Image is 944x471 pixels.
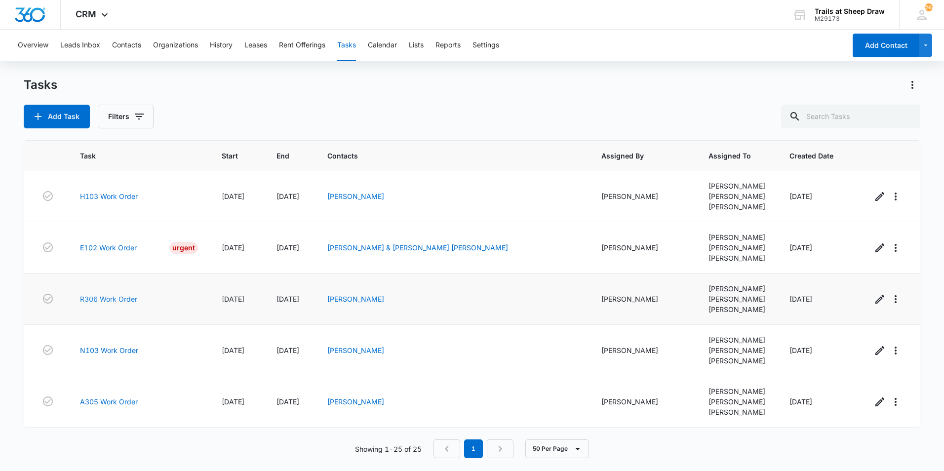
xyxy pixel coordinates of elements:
[708,232,766,242] div: [PERSON_NAME]
[169,242,198,254] div: Urgent
[222,151,238,161] span: Start
[80,396,138,407] a: A305 Work Order
[18,30,48,61] button: Overview
[279,30,325,61] button: Rent Offerings
[708,386,766,396] div: [PERSON_NAME]
[60,30,100,61] button: Leads Inbox
[708,201,766,212] div: [PERSON_NAME]
[708,355,766,366] div: [PERSON_NAME]
[708,294,766,304] div: [PERSON_NAME]
[601,345,685,355] div: [PERSON_NAME]
[222,397,244,406] span: [DATE]
[276,151,290,161] span: End
[409,30,424,61] button: Lists
[708,407,766,417] div: [PERSON_NAME]
[337,30,356,61] button: Tasks
[601,242,685,253] div: [PERSON_NAME]
[327,346,384,354] a: [PERSON_NAME]
[327,397,384,406] a: [PERSON_NAME]
[244,30,267,61] button: Leases
[80,151,184,161] span: Task
[905,77,920,93] button: Actions
[925,3,933,11] span: 264
[276,346,299,354] span: [DATE]
[327,243,508,252] a: [PERSON_NAME] & [PERSON_NAME] [PERSON_NAME]
[464,439,483,458] em: 1
[708,335,766,345] div: [PERSON_NAME]
[789,346,812,354] span: [DATE]
[708,283,766,294] div: [PERSON_NAME]
[601,396,685,407] div: [PERSON_NAME]
[781,105,920,128] input: Search Tasks
[276,243,299,252] span: [DATE]
[24,105,90,128] button: Add Task
[708,345,766,355] div: [PERSON_NAME]
[601,191,685,201] div: [PERSON_NAME]
[708,304,766,314] div: [PERSON_NAME]
[708,151,751,161] span: Assigned To
[80,294,137,304] a: R306 Work Order
[327,151,563,161] span: Contacts
[222,192,244,200] span: [DATE]
[222,346,244,354] span: [DATE]
[925,3,933,11] div: notifications count
[276,397,299,406] span: [DATE]
[601,151,670,161] span: Assigned By
[24,78,57,92] h1: Tasks
[815,7,885,15] div: account name
[815,15,885,22] div: account id
[80,345,138,355] a: N103 Work Order
[76,9,96,19] span: CRM
[327,192,384,200] a: [PERSON_NAME]
[789,397,812,406] span: [DATE]
[355,444,422,454] p: Showing 1-25 of 25
[789,192,812,200] span: [DATE]
[472,30,499,61] button: Settings
[153,30,198,61] button: Organizations
[327,295,384,303] a: [PERSON_NAME]
[435,30,461,61] button: Reports
[80,191,138,201] a: H103 Work Order
[708,191,766,201] div: [PERSON_NAME]
[433,439,513,458] nav: Pagination
[708,253,766,263] div: [PERSON_NAME]
[789,295,812,303] span: [DATE]
[222,243,244,252] span: [DATE]
[98,105,154,128] button: Filters
[601,294,685,304] div: [PERSON_NAME]
[80,242,137,253] a: E102 Work Order
[276,192,299,200] span: [DATE]
[112,30,141,61] button: Contacts
[276,295,299,303] span: [DATE]
[525,439,589,458] button: 50 Per Page
[789,151,834,161] span: Created Date
[708,242,766,253] div: [PERSON_NAME]
[853,34,919,57] button: Add Contact
[708,396,766,407] div: [PERSON_NAME]
[708,181,766,191] div: [PERSON_NAME]
[789,243,812,252] span: [DATE]
[210,30,233,61] button: History
[222,295,244,303] span: [DATE]
[368,30,397,61] button: Calendar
